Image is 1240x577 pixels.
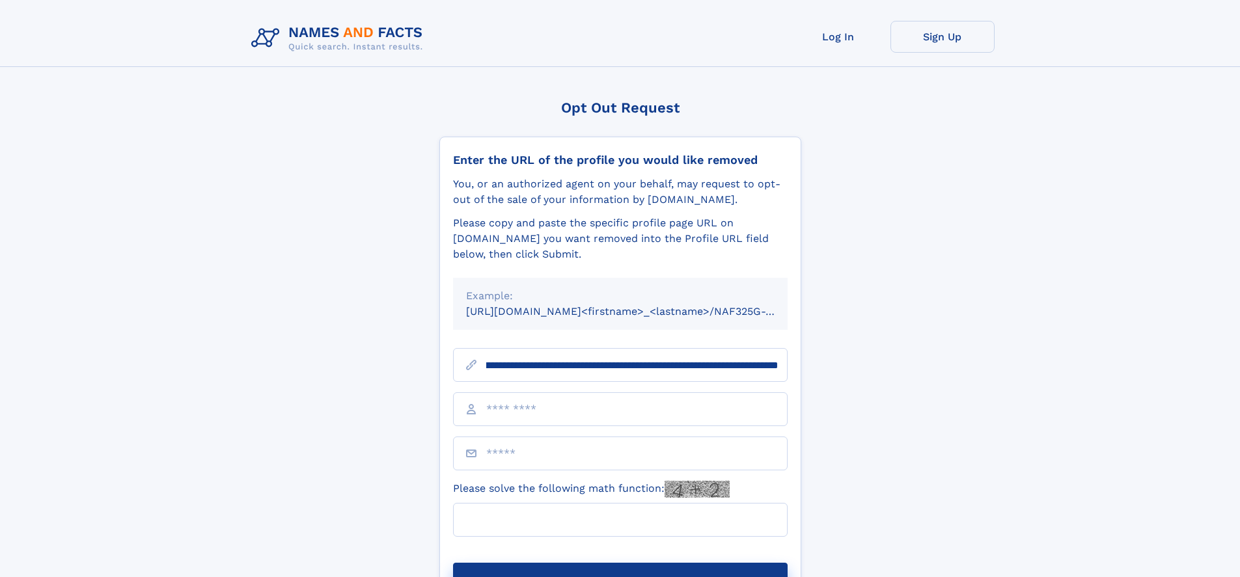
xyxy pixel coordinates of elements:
[453,153,788,167] div: Enter the URL of the profile you would like removed
[453,215,788,262] div: Please copy and paste the specific profile page URL on [DOMAIN_NAME] you want removed into the Pr...
[466,288,775,304] div: Example:
[453,176,788,208] div: You, or an authorized agent on your behalf, may request to opt-out of the sale of your informatio...
[786,21,890,53] a: Log In
[890,21,995,53] a: Sign Up
[246,21,434,56] img: Logo Names and Facts
[466,305,812,317] small: [URL][DOMAIN_NAME]<firstname>_<lastname>/NAF325G-xxxxxxxx
[439,100,801,116] div: Opt Out Request
[453,481,730,498] label: Please solve the following math function:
